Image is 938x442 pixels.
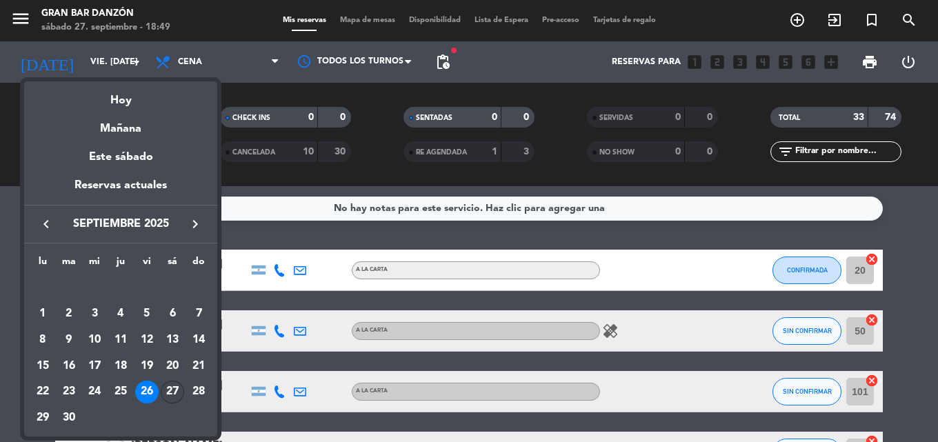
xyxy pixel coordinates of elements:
span: septiembre 2025 [59,215,183,233]
div: 1 [31,302,54,325]
td: 6 de septiembre de 2025 [160,301,186,328]
th: martes [56,254,82,275]
th: miércoles [81,254,108,275]
div: 15 [31,354,54,378]
td: SEP. [30,275,212,301]
div: 30 [57,406,81,430]
td: 29 de septiembre de 2025 [30,405,56,431]
div: 14 [187,328,210,352]
td: 7 de septiembre de 2025 [186,301,212,328]
td: 16 de septiembre de 2025 [56,353,82,379]
div: 18 [109,354,132,378]
div: 13 [161,328,184,352]
td: 2 de septiembre de 2025 [56,301,82,328]
td: 25 de septiembre de 2025 [108,379,134,405]
td: 22 de septiembre de 2025 [30,379,56,405]
div: 3 [83,302,106,325]
td: 30 de septiembre de 2025 [56,405,82,431]
td: 9 de septiembre de 2025 [56,327,82,353]
div: Reservas actuales [24,177,217,205]
div: 10 [83,328,106,352]
div: Este sábado [24,138,217,177]
div: 11 [109,328,132,352]
div: 22 [31,381,54,404]
div: 24 [83,381,106,404]
td: 13 de septiembre de 2025 [160,327,186,353]
td: 4 de septiembre de 2025 [108,301,134,328]
td: 17 de septiembre de 2025 [81,353,108,379]
th: jueves [108,254,134,275]
th: sábado [160,254,186,275]
td: 28 de septiembre de 2025 [186,379,212,405]
div: 29 [31,406,54,430]
td: 20 de septiembre de 2025 [160,353,186,379]
button: keyboard_arrow_left [34,215,59,233]
td: 23 de septiembre de 2025 [56,379,82,405]
td: 21 de septiembre de 2025 [186,353,212,379]
i: keyboard_arrow_right [187,216,203,232]
div: 23 [57,381,81,404]
th: lunes [30,254,56,275]
div: 12 [135,328,159,352]
td: 27 de septiembre de 2025 [160,379,186,405]
td: 24 de septiembre de 2025 [81,379,108,405]
div: 4 [109,302,132,325]
td: 11 de septiembre de 2025 [108,327,134,353]
td: 18 de septiembre de 2025 [108,353,134,379]
button: keyboard_arrow_right [183,215,208,233]
td: 3 de septiembre de 2025 [81,301,108,328]
div: 19 [135,354,159,378]
th: viernes [134,254,160,275]
td: 14 de septiembre de 2025 [186,327,212,353]
div: Hoy [24,81,217,110]
div: 7 [187,302,210,325]
th: domingo [186,254,212,275]
td: 12 de septiembre de 2025 [134,327,160,353]
div: Mañana [24,110,217,138]
td: 8 de septiembre de 2025 [30,327,56,353]
td: 5 de septiembre de 2025 [134,301,160,328]
div: 21 [187,354,210,378]
td: 10 de septiembre de 2025 [81,327,108,353]
div: 27 [161,381,184,404]
td: 15 de septiembre de 2025 [30,353,56,379]
div: 9 [57,328,81,352]
div: 28 [187,381,210,404]
td: 26 de septiembre de 2025 [134,379,160,405]
td: 1 de septiembre de 2025 [30,301,56,328]
div: 20 [161,354,184,378]
div: 26 [135,381,159,404]
div: 6 [161,302,184,325]
td: 19 de septiembre de 2025 [134,353,160,379]
div: 16 [57,354,81,378]
div: 8 [31,328,54,352]
div: 2 [57,302,81,325]
div: 5 [135,302,159,325]
i: keyboard_arrow_left [38,216,54,232]
div: 25 [109,381,132,404]
div: 17 [83,354,106,378]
